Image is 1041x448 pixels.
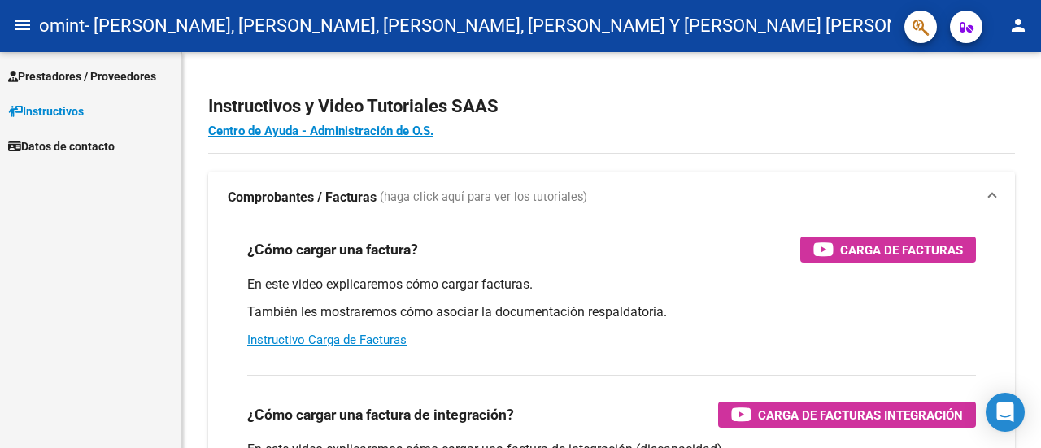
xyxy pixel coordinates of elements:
[800,237,976,263] button: Carga de Facturas
[247,333,407,347] a: Instructivo Carga de Facturas
[13,15,33,35] mat-icon: menu
[85,8,1000,44] span: - [PERSON_NAME], [PERSON_NAME], [PERSON_NAME], [PERSON_NAME] Y [PERSON_NAME] [PERSON_NAME] S.H.
[8,102,84,120] span: Instructivos
[758,405,963,425] span: Carga de Facturas Integración
[228,189,377,207] strong: Comprobantes / Facturas
[39,8,85,44] span: omint
[208,172,1015,224] mat-expansion-panel-header: Comprobantes / Facturas (haga click aquí para ver los tutoriales)
[208,124,433,138] a: Centro de Ayuda - Administración de O.S.
[986,393,1025,432] div: Open Intercom Messenger
[380,189,587,207] span: (haga click aquí para ver los tutoriales)
[247,276,976,294] p: En este video explicaremos cómo cargar facturas.
[1008,15,1028,35] mat-icon: person
[8,67,156,85] span: Prestadores / Proveedores
[840,240,963,260] span: Carga de Facturas
[8,137,115,155] span: Datos de contacto
[247,238,418,261] h3: ¿Cómo cargar una factura?
[718,402,976,428] button: Carga de Facturas Integración
[208,91,1015,122] h2: Instructivos y Video Tutoriales SAAS
[247,303,976,321] p: También les mostraremos cómo asociar la documentación respaldatoria.
[247,403,514,426] h3: ¿Cómo cargar una factura de integración?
